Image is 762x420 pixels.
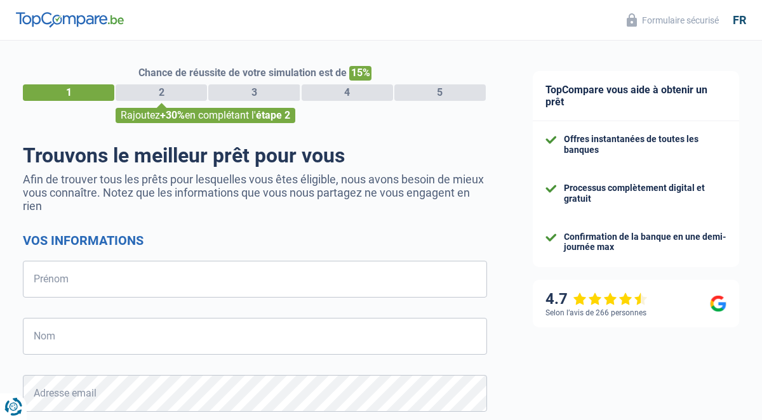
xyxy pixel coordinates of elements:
[116,108,295,123] div: Rajoutez en complétant l'
[16,12,124,27] img: TopCompare Logo
[160,109,185,121] span: +30%
[208,84,300,101] div: 3
[349,66,371,81] span: 15%
[23,84,114,101] div: 1
[619,10,726,30] button: Formulaire sécurisé
[23,233,487,248] h2: Vos informations
[23,143,487,167] h1: Trouvons le meilleur prêt pour vous
[138,67,347,79] span: Chance de réussite de votre simulation est de
[564,232,726,253] div: Confirmation de la banque en une demi-journée max
[116,84,207,101] div: 2
[733,13,746,27] div: fr
[545,308,646,317] div: Selon l’avis de 266 personnes
[302,84,393,101] div: 4
[394,84,486,101] div: 5
[564,134,726,155] div: Offres instantanées de toutes les banques
[256,109,290,121] span: étape 2
[564,183,726,204] div: Processus complètement digital et gratuit
[533,71,739,121] div: TopCompare vous aide à obtenir un prêt
[545,290,648,308] div: 4.7
[23,173,487,213] p: Afin de trouver tous les prêts pour lesquelles vous êtes éligible, nous avons besoin de mieux vou...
